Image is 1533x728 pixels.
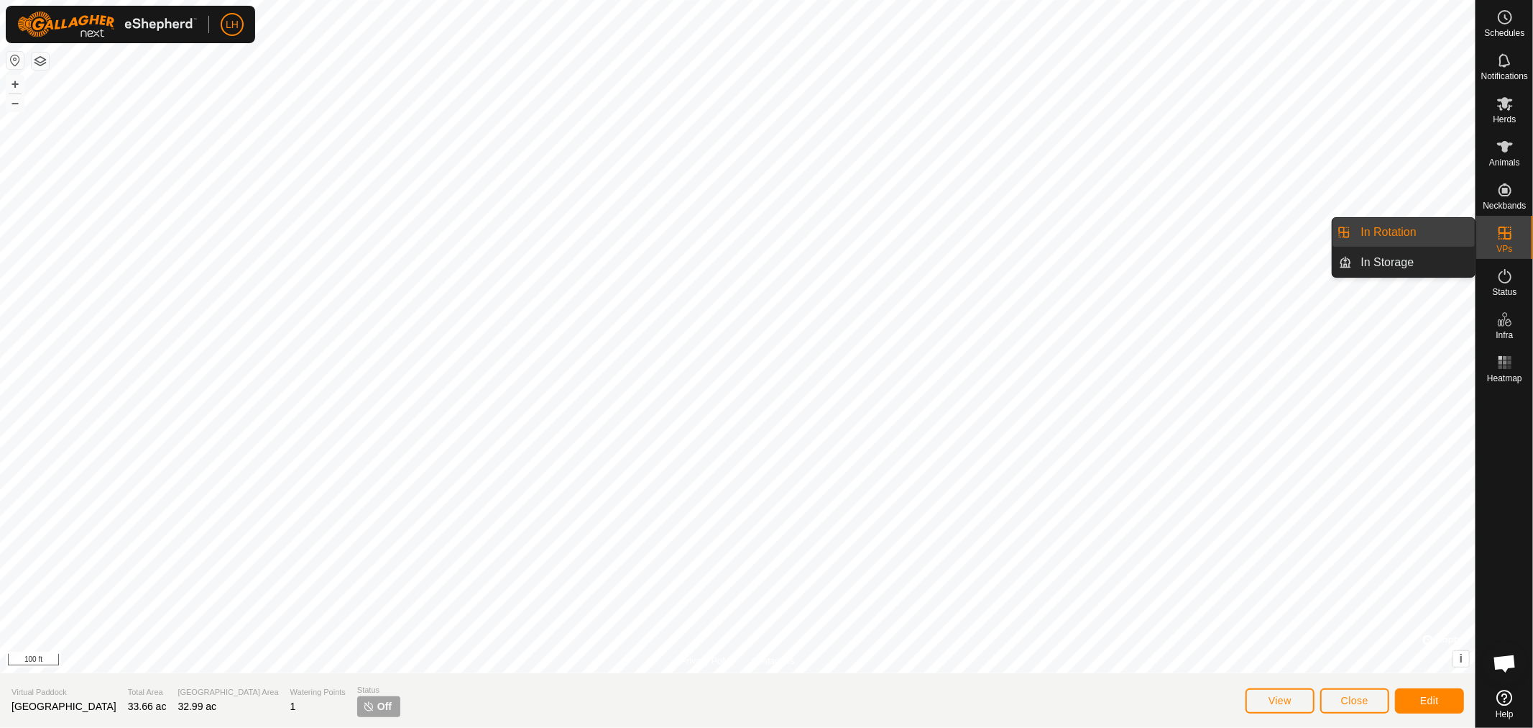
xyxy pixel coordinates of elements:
[1460,652,1463,665] span: i
[1395,688,1464,714] button: Edit
[1483,642,1527,685] div: Open chat
[17,12,197,37] img: Gallagher Logo
[1361,254,1414,271] span: In Storage
[1332,248,1475,277] li: In Storage
[1353,218,1476,247] a: In Rotation
[363,701,374,712] img: turn-off
[6,52,24,69] button: Reset Map
[32,53,49,70] button: Map Layers
[178,686,278,699] span: [GEOGRAPHIC_DATA] Area
[6,76,24,93] button: +
[178,701,216,712] span: 32.99 ac
[1332,218,1475,247] li: In Rotation
[1476,684,1533,724] a: Help
[1493,115,1516,124] span: Herds
[1420,695,1439,706] span: Edit
[6,94,24,112] button: –
[1484,29,1524,37] span: Schedules
[1489,158,1520,167] span: Animals
[1483,201,1526,210] span: Neckbands
[752,655,794,668] a: Contact Us
[11,686,116,699] span: Virtual Paddock
[1496,331,1513,340] span: Infra
[290,701,296,712] span: 1
[128,701,167,712] span: 33.66 ac
[11,701,116,712] span: [GEOGRAPHIC_DATA]
[1341,695,1368,706] span: Close
[128,686,167,699] span: Total Area
[377,699,392,714] span: Off
[1487,374,1522,383] span: Heatmap
[226,17,239,32] span: LH
[1481,72,1528,81] span: Notifications
[1492,288,1516,296] span: Status
[1361,224,1417,241] span: In Rotation
[1246,688,1315,714] button: View
[1269,695,1292,706] span: View
[290,686,346,699] span: Watering Points
[1453,651,1469,667] button: i
[1496,710,1514,719] span: Help
[1353,248,1476,277] a: In Storage
[681,655,735,668] a: Privacy Policy
[1320,688,1389,714] button: Close
[357,684,400,696] span: Status
[1496,245,1512,253] span: VPs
